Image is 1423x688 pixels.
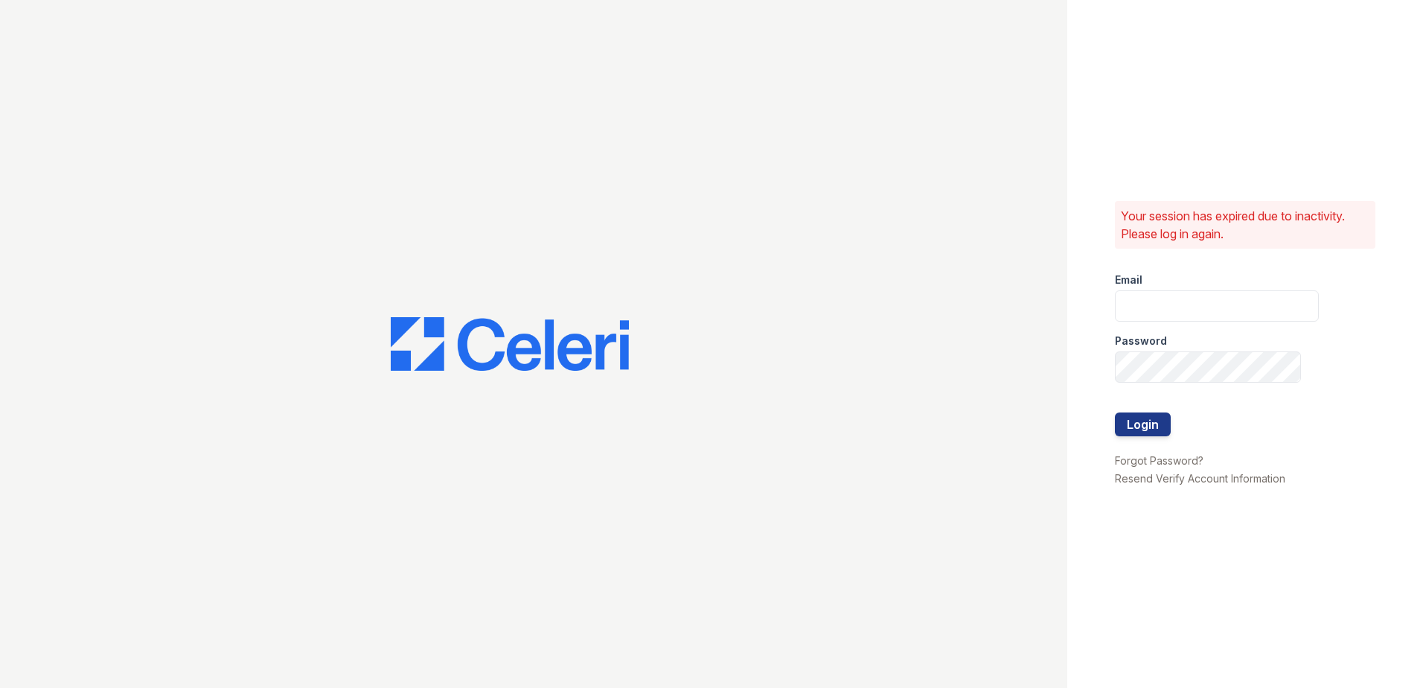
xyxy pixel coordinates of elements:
[1115,413,1171,436] button: Login
[391,317,629,371] img: CE_Logo_Blue-a8612792a0a2168367f1c8372b55b34899dd931a85d93a1a3d3e32e68fde9ad4.png
[1115,273,1142,287] label: Email
[1115,454,1203,467] a: Forgot Password?
[1121,207,1369,243] p: Your session has expired due to inactivity. Please log in again.
[1115,472,1285,485] a: Resend Verify Account Information
[1115,334,1167,348] label: Password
